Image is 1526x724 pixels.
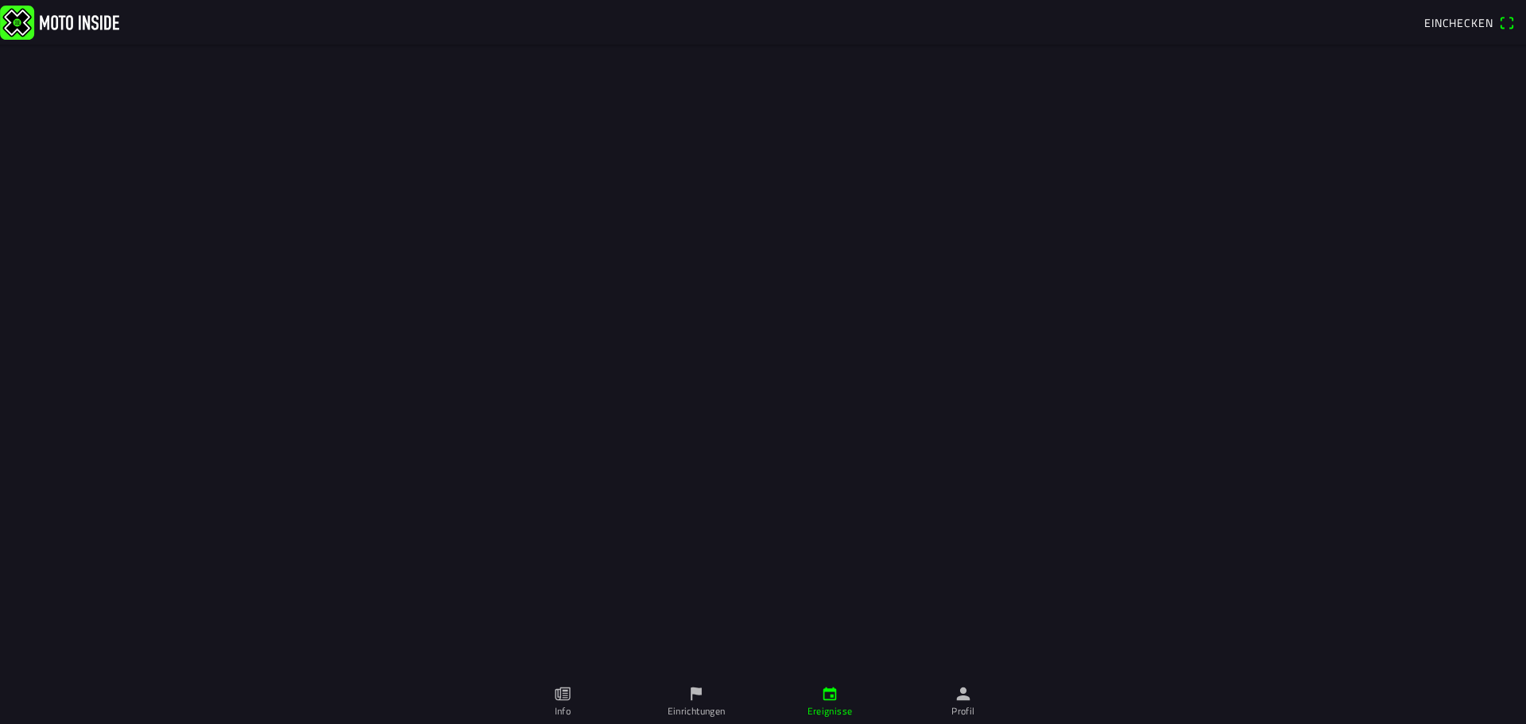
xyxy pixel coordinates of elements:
ion-label: Info [555,704,571,718]
ion-label: Ereignisse [808,704,853,718]
ion-icon: paper [554,685,571,703]
span: Einchecken [1424,14,1493,31]
ion-icon: flag [687,685,705,703]
ion-label: Einrichtungen [668,704,726,718]
ion-icon: calendar [821,685,839,703]
ion-icon: person [955,685,972,703]
ion-label: Profil [951,704,974,718]
a: Eincheckenqr scanner [1416,9,1523,36]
